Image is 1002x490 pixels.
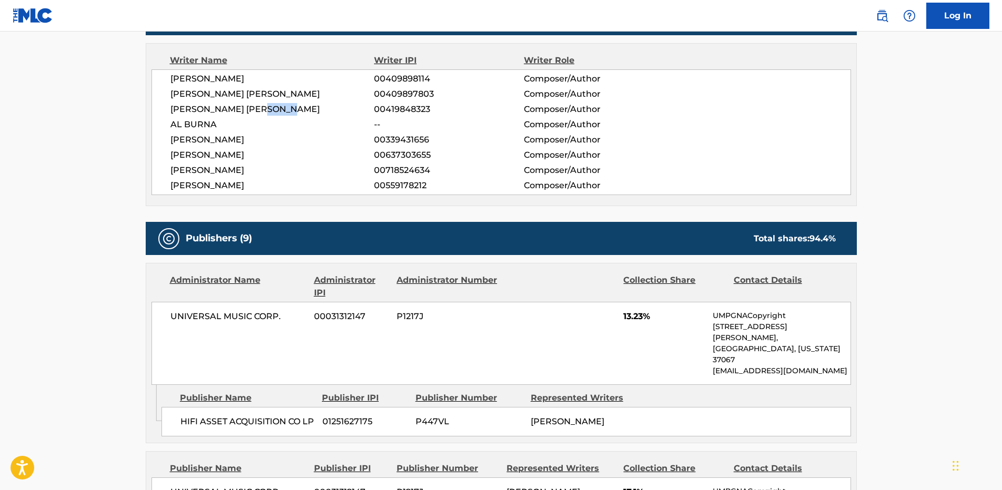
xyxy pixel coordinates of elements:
div: Administrator Name [170,274,306,299]
div: Administrator Number [397,274,499,299]
span: P1217J [397,310,499,323]
div: Total shares: [754,232,836,245]
div: Publisher Number [416,392,523,404]
span: [PERSON_NAME] [170,134,375,146]
span: 00419848323 [374,103,523,116]
img: help [903,9,916,22]
span: UNIVERSAL MUSIC CORP. [170,310,307,323]
span: HIFI ASSET ACQUISITION CO LP [180,415,315,428]
div: Publisher IPI [322,392,408,404]
span: [PERSON_NAME] [170,179,375,192]
span: 13.23% [623,310,705,323]
span: [PERSON_NAME] [531,416,604,426]
div: Contact Details [734,274,836,299]
div: Contact Details [734,462,836,475]
span: 00409898114 [374,73,523,85]
iframe: Chat Widget [949,440,1002,490]
span: -- [374,118,523,131]
a: Public Search [872,5,893,26]
span: [PERSON_NAME] [170,73,375,85]
div: Publisher IPI [314,462,389,475]
span: Composer/Author [524,179,660,192]
div: Represented Writers [531,392,638,404]
div: Publisher Name [180,392,314,404]
span: AL BURNA [170,118,375,131]
span: 94.4 % [809,233,836,243]
div: Publisher Name [170,462,306,475]
div: Publisher Number [397,462,499,475]
span: Composer/Author [524,118,660,131]
span: Composer/Author [524,88,660,100]
div: Drag [953,450,959,482]
p: [EMAIL_ADDRESS][DOMAIN_NAME] [713,365,850,376]
img: Publishers [163,232,175,245]
p: [GEOGRAPHIC_DATA], [US_STATE] 37067 [713,343,850,365]
span: [PERSON_NAME] [PERSON_NAME] [170,88,375,100]
div: Represented Writers [507,462,615,475]
div: Collection Share [623,274,725,299]
div: Writer Role [524,54,660,67]
span: Composer/Author [524,164,660,177]
div: Administrator IPI [314,274,389,299]
span: [PERSON_NAME] [170,149,375,161]
a: Log In [926,3,989,29]
p: [STREET_ADDRESS][PERSON_NAME], [713,321,850,343]
div: Writer Name [170,54,375,67]
span: [PERSON_NAME] [PERSON_NAME] [170,103,375,116]
span: 00339431656 [374,134,523,146]
img: MLC Logo [13,8,53,23]
span: Composer/Author [524,73,660,85]
span: Composer/Author [524,103,660,116]
span: 01251627175 [322,415,408,428]
p: UMPGNACopyright [713,310,850,321]
span: [PERSON_NAME] [170,164,375,177]
span: 00559178212 [374,179,523,192]
span: Composer/Author [524,134,660,146]
div: Collection Share [623,462,725,475]
span: 00409897803 [374,88,523,100]
h5: Publishers (9) [186,232,252,244]
span: P447VL [416,415,523,428]
div: Writer IPI [374,54,524,67]
span: 00718524634 [374,164,523,177]
span: 00637303655 [374,149,523,161]
span: 00031312147 [314,310,389,323]
img: search [876,9,888,22]
div: Help [899,5,920,26]
span: Composer/Author [524,149,660,161]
